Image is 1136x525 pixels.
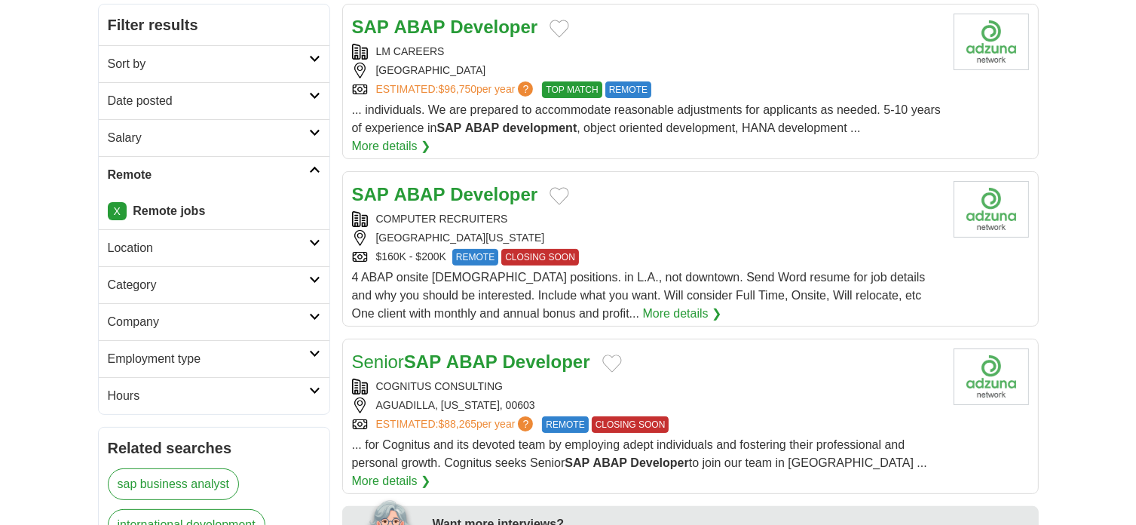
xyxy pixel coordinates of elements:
[518,416,533,431] span: ?
[438,418,476,430] span: $88,265
[99,377,329,414] a: Hours
[954,348,1029,405] img: Company logo
[99,229,329,266] a: Location
[352,398,942,413] div: AGUADILLA, [US_STATE], 00603
[605,81,651,98] span: REMOTE
[503,352,590,372] strong: Developer
[550,20,569,38] button: Add to favorite jobs
[352,103,941,134] span: ... individuals. We are prepared to accommodate reasonable adjustments for applicants as needed. ...
[352,44,942,60] div: LM CAREERS
[108,55,309,73] h2: Sort by
[352,184,389,204] strong: SAP
[404,352,441,372] strong: SAP
[99,340,329,377] a: Employment type
[352,17,389,37] strong: SAP
[501,249,579,266] span: CLOSING SOON
[550,187,569,205] button: Add to favorite jobs
[376,81,537,98] a: ESTIMATED:$96,750per year?
[99,303,329,340] a: Company
[602,355,622,373] button: Add to favorite jobs
[108,350,309,368] h2: Employment type
[352,352,590,372] a: SeniorSAP ABAP Developer
[436,121,461,134] strong: SAP
[542,81,602,98] span: TOP MATCH
[565,456,589,469] strong: SAP
[108,276,309,294] h2: Category
[108,437,320,459] h2: Related searches
[99,119,329,156] a: Salary
[954,181,1029,238] img: Company logo
[352,230,942,246] div: [GEOGRAPHIC_DATA][US_STATE]
[643,305,722,323] a: More details ❯
[394,17,446,37] strong: ABAP
[542,416,588,433] span: REMOTE
[108,313,309,331] h2: Company
[630,456,688,469] strong: Developer
[352,211,942,227] div: COMPUTER RECRUITERS
[108,92,309,110] h2: Date posted
[446,352,498,372] strong: ABAP
[99,5,329,45] h2: Filter results
[108,129,309,147] h2: Salary
[352,472,431,490] a: More details ❯
[954,14,1029,70] img: Company logo
[518,81,533,97] span: ?
[352,137,431,155] a: More details ❯
[99,82,329,119] a: Date posted
[352,17,538,37] a: SAP ABAP Developer
[133,204,205,217] strong: Remote jobs
[352,438,927,469] span: ... for Cognitus and its devoted team by employing adept individuals and fostering their professi...
[450,17,537,37] strong: Developer
[376,416,537,433] a: ESTIMATED:$88,265per year?
[99,45,329,82] a: Sort by
[352,63,942,78] div: [GEOGRAPHIC_DATA]
[593,456,627,469] strong: ABAP
[99,156,329,193] a: Remote
[108,166,309,184] h2: Remote
[99,266,329,303] a: Category
[108,239,309,257] h2: Location
[438,83,476,95] span: $96,750
[592,416,669,433] span: CLOSING SOON
[108,468,240,500] a: sap business analyst
[352,249,942,266] div: $160K - $200K
[394,184,446,204] strong: ABAP
[352,379,942,395] div: COGNITUS CONSULTING
[108,387,309,405] h2: Hours
[352,184,538,204] a: SAP ABAP Developer
[452,249,498,266] span: REMOTE
[503,121,577,134] strong: development
[450,184,537,204] strong: Developer
[108,202,127,220] a: X
[465,121,499,134] strong: ABAP
[352,271,926,320] span: 4 ABAP onsite [DEMOGRAPHIC_DATA] positions. in L.A., not downtown. Send Word resume for job detai...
